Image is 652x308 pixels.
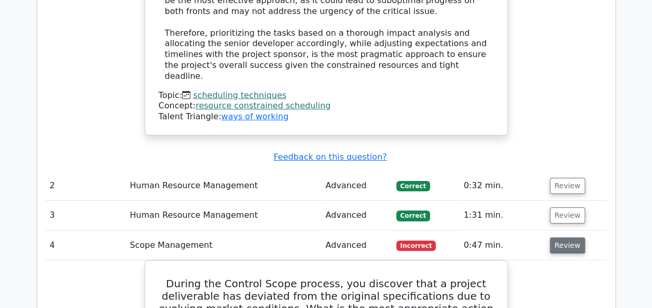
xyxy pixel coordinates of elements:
span: Incorrect [396,241,436,251]
td: 0:32 min. [460,171,546,201]
a: scheduling techniques [193,90,286,100]
a: resource constrained scheduling [196,101,330,110]
td: Scope Management [126,231,321,260]
button: Review [550,178,585,194]
td: Human Resource Management [126,171,321,201]
button: Review [550,207,585,223]
td: Advanced [321,231,392,260]
td: 1:31 min. [460,201,546,230]
div: Concept: [159,101,494,111]
td: Advanced [321,171,392,201]
span: Correct [396,181,430,191]
a: ways of working [221,111,288,121]
span: Correct [396,211,430,221]
div: Talent Triangle: [159,90,494,122]
button: Review [550,237,585,254]
div: Topic: [159,90,494,101]
td: 3 [46,201,126,230]
td: 4 [46,231,126,260]
td: 0:47 min. [460,231,546,260]
a: Feedback on this question? [273,152,386,162]
td: Human Resource Management [126,201,321,230]
td: 2 [46,171,126,201]
td: Advanced [321,201,392,230]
